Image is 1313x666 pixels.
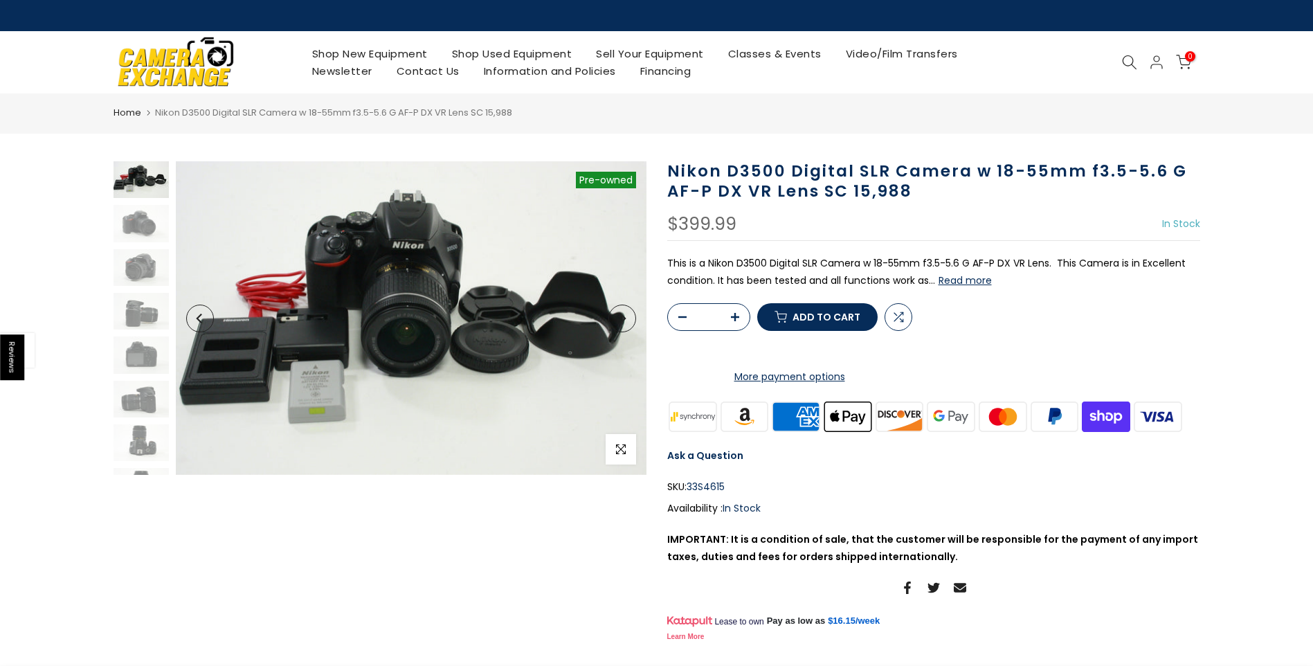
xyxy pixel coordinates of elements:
[793,312,860,322] span: Add to cart
[828,615,880,627] a: $16.15/week
[714,616,763,627] span: Lease to own
[822,399,873,433] img: apple pay
[1185,51,1195,62] span: 0
[114,468,169,505] img: Nikon D3500 Digital SLR Camera w 18-55mm f3.5-5.6 G AF-P DX VR Lens Digital Cameras - Digital SLR...
[927,579,940,596] a: Share on Twitter
[114,106,141,120] a: Home
[667,532,1198,564] strong: IMPORTANT: It is a condition of sale, that the customer will be responsible for the payment of an...
[114,424,169,461] img: Nikon D3500 Digital SLR Camera w 18-55mm f3.5-5.6 G AF-P DX VR Lens Digital Cameras - Digital SLR...
[757,303,878,331] button: Add to cart
[833,45,970,62] a: Video/Film Transfers
[1132,399,1184,433] img: visa
[300,45,440,62] a: Shop New Equipment
[1176,55,1191,70] a: 0
[608,305,636,332] button: Next
[114,336,169,373] img: Nikon D3500 Digital SLR Camera w 18-55mm f3.5-5.6 G AF-P DX VR Lens Digital Cameras - Digital SLR...
[723,501,761,515] span: In Stock
[939,274,992,287] button: Read more
[716,45,833,62] a: Classes & Events
[667,478,1200,496] div: SKU:
[767,615,826,627] span: Pay as low as
[667,500,1200,517] div: Availability :
[114,161,169,198] img: Nikon D3500 Digital SLR Camera w 18-55mm f3.5-5.6 G AF-P DX VR Lens Digital Cameras - Digital SLR...
[667,449,743,462] a: Ask a Question
[1162,217,1200,231] span: In Stock
[954,579,966,596] a: Share on Email
[667,368,912,386] a: More payment options
[925,399,977,433] img: google pay
[114,249,169,286] img: Nikon D3500 Digital SLR Camera w 18-55mm f3.5-5.6 G AF-P DX VR Lens Digital Cameras - Digital SLR...
[628,62,703,80] a: Financing
[384,62,471,80] a: Contact Us
[176,161,646,475] img: Nikon D3500 Digital SLR Camera w 18-55mm f3.5-5.6 G AF-P DX VR Lens Digital Cameras - Digital SLR...
[1080,399,1132,433] img: shopify pay
[873,399,925,433] img: discover
[186,305,214,332] button: Previous
[471,62,628,80] a: Information and Policies
[667,215,736,233] div: $399.99
[114,205,169,242] img: Nikon D3500 Digital SLR Camera w 18-55mm f3.5-5.6 G AF-P DX VR Lens Digital Cameras - Digital SLR...
[155,106,512,119] span: Nikon D3500 Digital SLR Camera w 18-55mm f3.5-5.6 G AF-P DX VR Lens SC 15,988
[901,579,914,596] a: Share on Facebook
[667,399,719,433] img: synchrony
[584,45,716,62] a: Sell Your Equipment
[687,478,725,496] span: 33S4615
[114,293,169,330] img: Nikon D3500 Digital SLR Camera w 18-55mm f3.5-5.6 G AF-P DX VR Lens Digital Cameras - Digital SLR...
[667,161,1200,201] h1: Nikon D3500 Digital SLR Camera w 18-55mm f3.5-5.6 G AF-P DX VR Lens SC 15,988
[977,399,1029,433] img: master
[114,381,169,417] img: Nikon D3500 Digital SLR Camera w 18-55mm f3.5-5.6 G AF-P DX VR Lens Digital Cameras - Digital SLR...
[770,399,822,433] img: american express
[667,255,1200,289] p: This is a Nikon D3500 Digital SLR Camera w 18-55mm f3.5-5.6 G AF-P DX VR Lens. This Camera is in ...
[667,633,705,640] a: Learn More
[718,399,770,433] img: amazon payments
[440,45,584,62] a: Shop Used Equipment
[300,62,384,80] a: Newsletter
[1029,399,1080,433] img: paypal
